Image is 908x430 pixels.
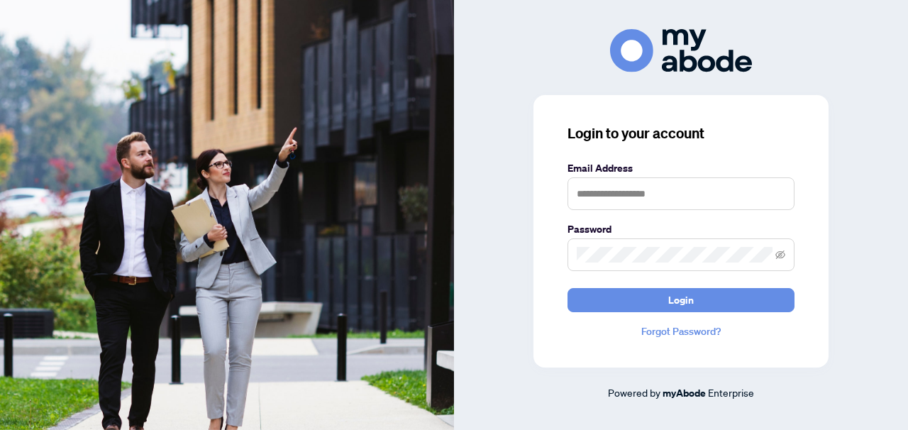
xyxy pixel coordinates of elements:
[775,250,785,260] span: eye-invisible
[567,324,794,339] a: Forgot Password?
[567,123,794,143] h3: Login to your account
[567,221,794,237] label: Password
[567,160,794,176] label: Email Address
[663,385,706,401] a: myAbode
[567,288,794,312] button: Login
[610,29,752,72] img: ma-logo
[668,289,694,312] span: Login
[708,386,754,399] span: Enterprise
[608,386,660,399] span: Powered by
